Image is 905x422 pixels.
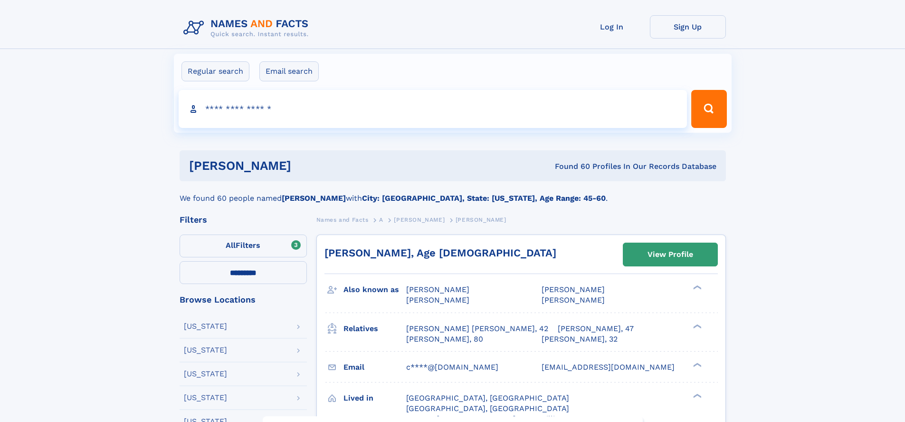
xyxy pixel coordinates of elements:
[691,285,702,291] div: ❯
[180,216,307,224] div: Filters
[406,334,483,344] a: [PERSON_NAME], 80
[184,346,227,354] div: [US_STATE]
[324,247,556,259] a: [PERSON_NAME], Age [DEMOGRAPHIC_DATA]
[184,323,227,330] div: [US_STATE]
[394,216,445,223] span: [PERSON_NAME]
[184,370,227,378] div: [US_STATE]
[379,214,383,226] a: A
[343,321,406,337] h3: Relatives
[343,282,406,298] h3: Also known as
[406,404,569,413] span: [GEOGRAPHIC_DATA], [GEOGRAPHIC_DATA]
[259,61,319,81] label: Email search
[184,394,227,402] div: [US_STATE]
[542,334,618,344] a: [PERSON_NAME], 32
[180,235,307,257] label: Filters
[623,243,717,266] a: View Profile
[379,216,383,223] span: A
[180,15,316,41] img: Logo Names and Facts
[558,324,634,334] a: [PERSON_NAME], 47
[406,285,469,294] span: [PERSON_NAME]
[423,161,716,172] div: Found 60 Profiles In Our Records Database
[343,359,406,375] h3: Email
[180,181,726,204] div: We found 60 people named with .
[542,295,605,304] span: [PERSON_NAME]
[691,90,726,128] button: Search Button
[316,214,369,226] a: Names and Facts
[456,216,506,223] span: [PERSON_NAME]
[362,194,606,203] b: City: [GEOGRAPHIC_DATA], State: [US_STATE], Age Range: 45-60
[282,194,346,203] b: [PERSON_NAME]
[406,295,469,304] span: [PERSON_NAME]
[574,15,650,39] a: Log In
[542,285,605,294] span: [PERSON_NAME]
[394,214,445,226] a: [PERSON_NAME]
[181,61,249,81] label: Regular search
[406,324,548,334] a: [PERSON_NAME] [PERSON_NAME], 42
[179,90,687,128] input: search input
[648,244,693,265] div: View Profile
[189,160,423,172] h1: [PERSON_NAME]
[180,295,307,304] div: Browse Locations
[691,323,702,329] div: ❯
[343,390,406,406] h3: Lived in
[406,393,569,402] span: [GEOGRAPHIC_DATA], [GEOGRAPHIC_DATA]
[650,15,726,39] a: Sign Up
[691,393,702,399] div: ❯
[226,241,236,250] span: All
[691,362,702,368] div: ❯
[542,363,675,372] span: [EMAIL_ADDRESS][DOMAIN_NAME]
